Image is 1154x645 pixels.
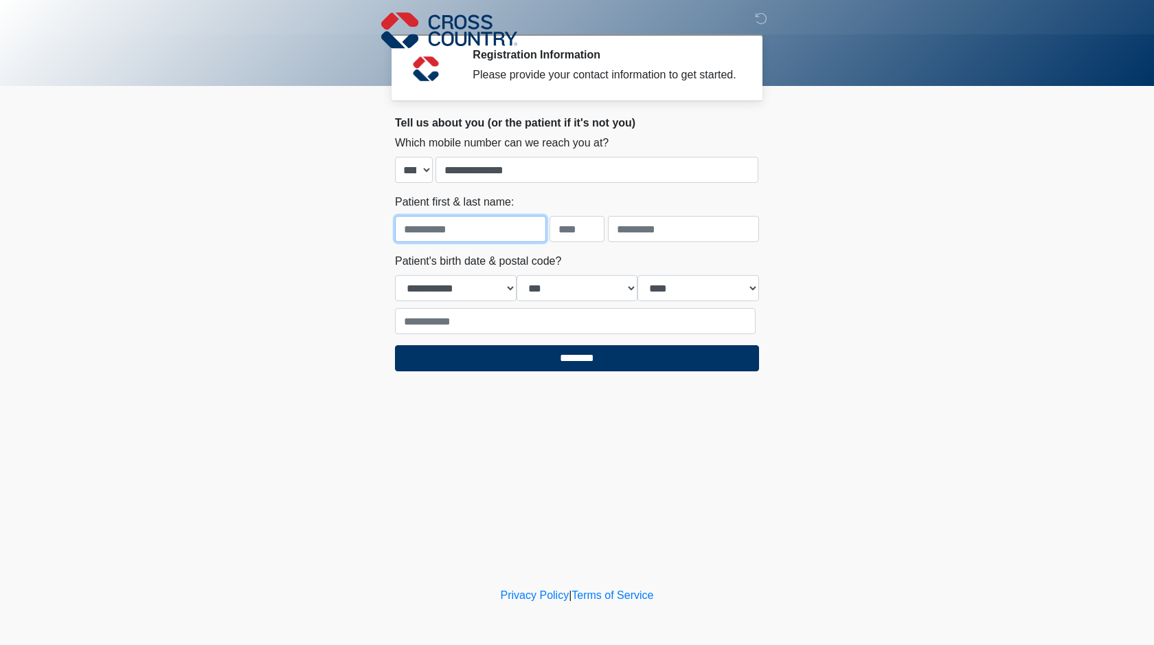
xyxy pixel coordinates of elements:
[473,67,738,83] div: Please provide your contact information to get started.
[395,194,514,210] label: Patient first & last name:
[572,589,653,601] a: Terms of Service
[569,589,572,601] a: |
[395,116,759,129] h2: Tell us about you (or the patient if it's not you)
[405,48,446,89] img: Agent Avatar
[395,253,561,270] label: Patient's birth date & postal code?
[501,589,569,601] a: Privacy Policy
[381,10,517,50] img: Cross Country Logo
[395,135,609,151] label: Which mobile number can we reach you at?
